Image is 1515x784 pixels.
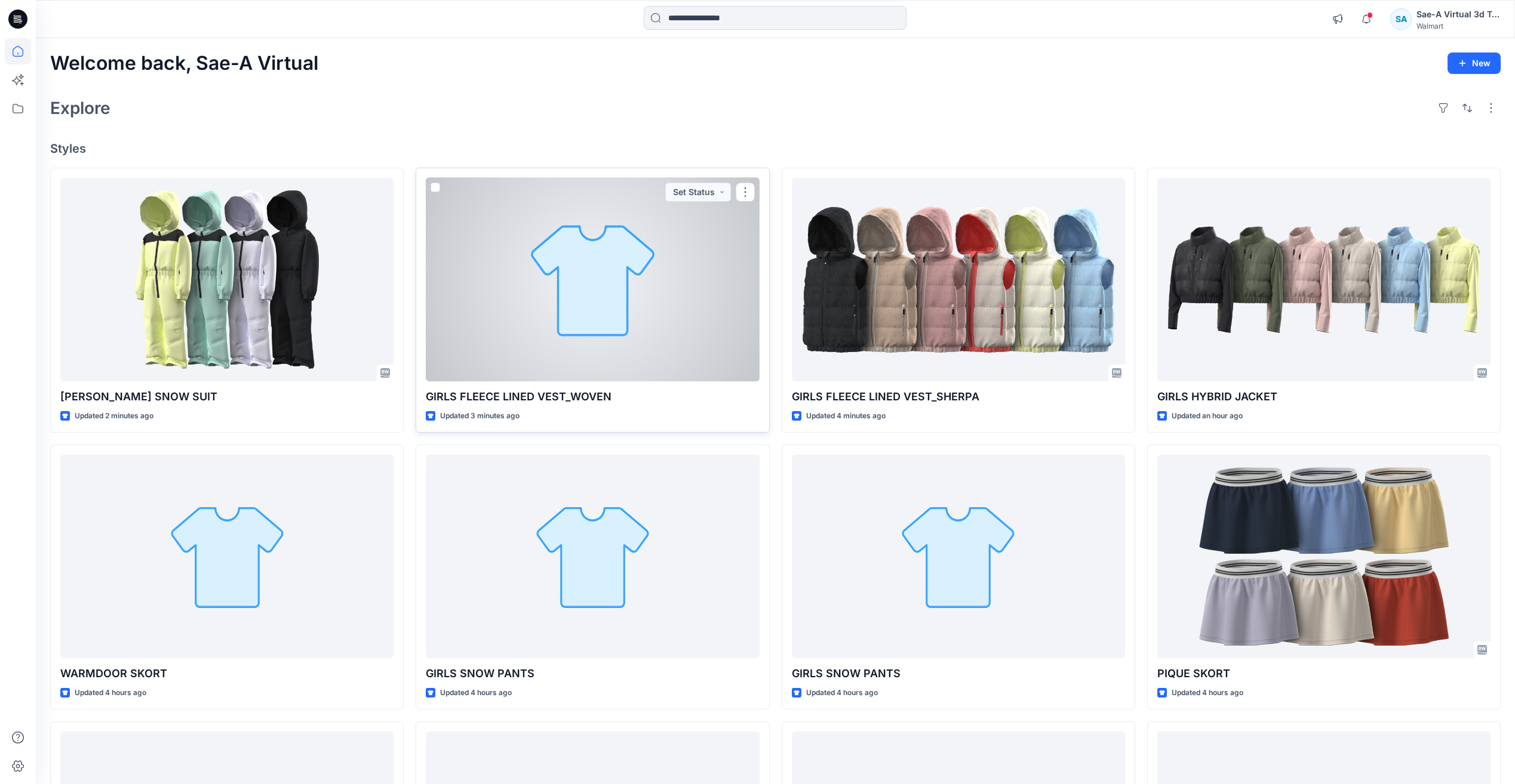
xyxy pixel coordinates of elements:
h2: Welcome back, Sae-A Virtual [50,53,318,75]
div: SA [1390,8,1412,30]
p: GIRLS FLEECE LINED VEST_SHERPA [792,388,1125,405]
p: Updated 4 hours ago [75,687,146,699]
p: Updated an hour ago [1172,410,1243,422]
p: Updated 4 minutes ago [806,410,886,422]
p: [PERSON_NAME] SNOW SUIT [60,388,394,405]
p: Updated 4 hours ago [1172,687,1243,699]
div: Walmart [1416,21,1500,30]
h2: Explore [50,98,110,118]
a: GIRLS HYBRID JACKET [1157,178,1491,381]
p: PIQUE SKORT [1157,665,1491,682]
p: Updated 4 hours ago [440,687,512,699]
p: GIRLS HYBRID JACKET [1157,388,1491,405]
p: GIRLS FLEECE LINED VEST_WOVEN [426,388,759,405]
a: GIRLS SNOW PANTS [426,455,759,658]
p: WARMDOOR SKORT [60,665,394,682]
a: GIRLS FLEECE LINED VEST_WOVEN [426,178,759,381]
p: GIRLS SNOW PANTS [426,665,759,682]
a: GIRLS FLEECE LINED VEST_SHERPA [792,178,1125,381]
a: GIRLS SNOW PANTS [792,455,1125,658]
a: WARMDOOR SKORT [60,455,394,658]
p: Updated 2 minutes ago [75,410,153,422]
button: New [1448,53,1501,74]
p: GIRLS SNOW PANTS [792,665,1125,682]
h4: Styles [50,141,1501,156]
a: PIQUE SKORT [1157,455,1491,658]
div: Sae-A Virtual 3d Team [1416,7,1500,21]
p: Updated 3 minutes ago [440,410,520,422]
p: Updated 4 hours ago [806,687,878,699]
a: OZT TODDLER SNOW SUIT [60,178,394,381]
